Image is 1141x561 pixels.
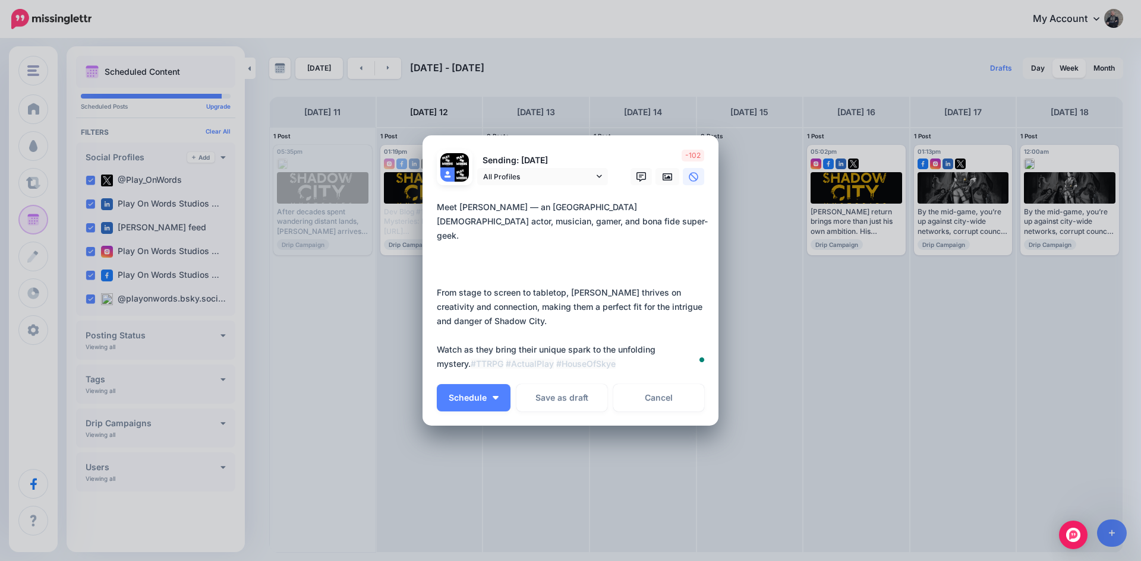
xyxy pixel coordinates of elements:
a: Cancel [613,384,704,411]
span: -102 [682,150,704,161]
p: Sending: [DATE] [477,154,608,167]
button: Save as draft [516,384,607,411]
img: arrow-down-white.png [493,396,499,400]
img: 333170553_872353313824387_1485417589289029917_n-bsa152935.jpg [455,153,469,167]
textarea: To enrich screen reader interactions, please activate Accessibility in Grammarly extension settings [437,200,710,371]
img: 333272921_509811291330326_6770540540125790089_n-bsa152934.jpg [440,153,455,167]
span: All Profiles [483,170,594,183]
div: Open Intercom Messenger [1059,521,1088,549]
a: All Profiles [477,168,608,185]
img: user_default_image.png [440,167,455,182]
div: Meet [PERSON_NAME] — an [GEOGRAPHIC_DATA][DEMOGRAPHIC_DATA] actor, musician, gamer, and bona fide... [437,200,710,385]
button: Schedule [437,384,510,411]
img: uJpiX5Zv-88255.jpg [455,167,469,182]
span: Schedule [449,394,487,402]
